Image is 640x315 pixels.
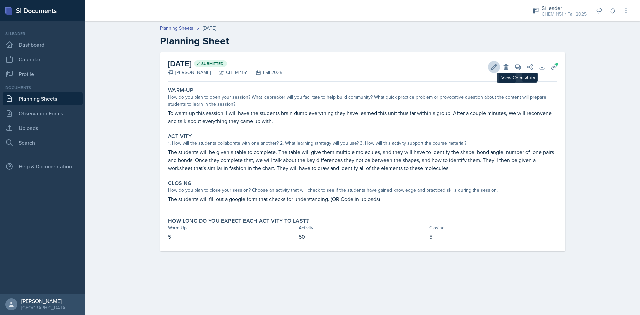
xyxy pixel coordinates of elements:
[3,107,83,120] a: Observation Forms
[429,224,557,231] div: Closing
[168,69,211,76] div: [PERSON_NAME]
[3,121,83,135] a: Uploads
[542,11,587,18] div: CHEM 1151 / Fall 2025
[168,187,557,194] div: How do you plan to close your session? Choose an activity that will check to see if the students ...
[168,148,557,172] p: The students will be given a table to complete. The table will give them multiple molecules, and ...
[3,92,83,105] a: Planning Sheets
[512,61,524,73] button: View Comments
[168,180,192,187] label: Closing
[542,4,587,12] div: Si leader
[3,136,83,149] a: Search
[160,25,193,32] a: Planning Sheets
[500,61,512,73] button: Delete
[3,53,83,66] a: Calendar
[168,218,309,224] label: How long do you expect each activity to last?
[211,69,248,76] div: CHEM 1151
[3,160,83,173] div: Help & Documentation
[168,140,557,147] div: 1. How will the students collaborate with one another? 2. What learning strategy will you use? 3....
[168,87,194,94] label: Warm-Up
[201,61,224,66] span: Submitted
[3,67,83,81] a: Profile
[168,233,296,241] p: 5
[168,224,296,231] div: Warm-Up
[524,61,536,73] button: Share
[3,38,83,51] a: Dashboard
[21,304,66,311] div: [GEOGRAPHIC_DATA]
[299,233,427,241] p: 50
[168,94,557,108] div: How do you plan to open your session? What icebreaker will you facilitate to help build community...
[299,224,427,231] div: Activity
[168,133,192,140] label: Activity
[429,233,557,241] p: 5
[203,25,216,32] div: [DATE]
[168,58,282,70] h2: [DATE]
[3,85,83,91] div: Documents
[160,35,565,47] h2: Planning Sheet
[21,298,66,304] div: [PERSON_NAME]
[248,69,282,76] div: Fall 2025
[3,31,83,37] div: Si leader
[168,195,557,203] p: The students will fill out a google form that checks for understanding. (QR Code in uploads)
[168,109,557,125] p: To warm-up this session, I will have the students brain dump everything they have learned this un...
